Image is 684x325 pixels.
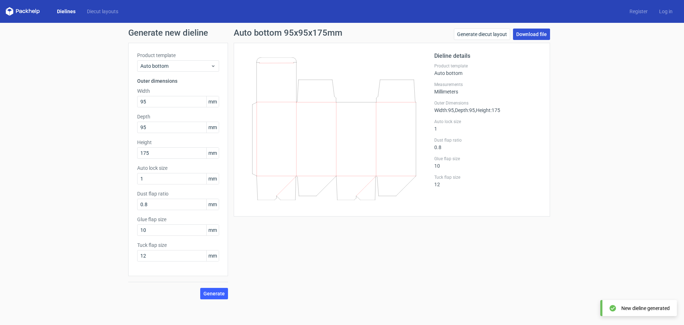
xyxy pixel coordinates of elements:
[434,119,541,125] label: Auto lock size
[137,113,219,120] label: Depth
[434,137,541,143] label: Dust flap ratio
[234,29,342,37] h1: Auto bottom 95x95x175mm
[137,190,219,197] label: Dust flap ratio
[434,119,541,132] div: 1
[137,139,219,146] label: Height
[206,225,219,235] span: mm
[434,63,541,76] div: Auto bottom
[137,77,219,85] h3: Outer dimensions
[206,250,219,261] span: mm
[140,62,211,70] span: Auto bottom
[434,82,541,87] label: Measurements
[454,29,510,40] a: Generate diecut layout
[653,8,678,15] a: Log in
[624,8,653,15] a: Register
[137,87,219,95] label: Width
[206,199,219,210] span: mm
[206,173,219,184] span: mm
[206,96,219,107] span: mm
[454,107,475,113] span: , Depth : 95
[434,156,541,169] div: 10
[137,216,219,223] label: Glue flap size
[128,29,556,37] h1: Generate new dieline
[200,288,228,299] button: Generate
[475,107,500,113] span: , Height : 175
[51,8,81,15] a: Dielines
[434,100,541,106] label: Outer Dimensions
[434,82,541,95] div: Millimeters
[513,29,550,40] a: Download file
[203,291,225,296] span: Generate
[137,52,219,59] label: Product template
[434,107,454,113] span: Width : 95
[434,156,541,162] label: Glue flap size
[434,52,541,60] h2: Dieline details
[137,164,219,172] label: Auto lock size
[621,305,670,312] div: New dieline generated
[137,242,219,249] label: Tuck flap size
[81,8,124,15] a: Diecut layouts
[434,174,541,187] div: 12
[206,122,219,133] span: mm
[434,63,541,69] label: Product template
[434,137,541,150] div: 0.8
[434,174,541,180] label: Tuck flap size
[206,148,219,158] span: mm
